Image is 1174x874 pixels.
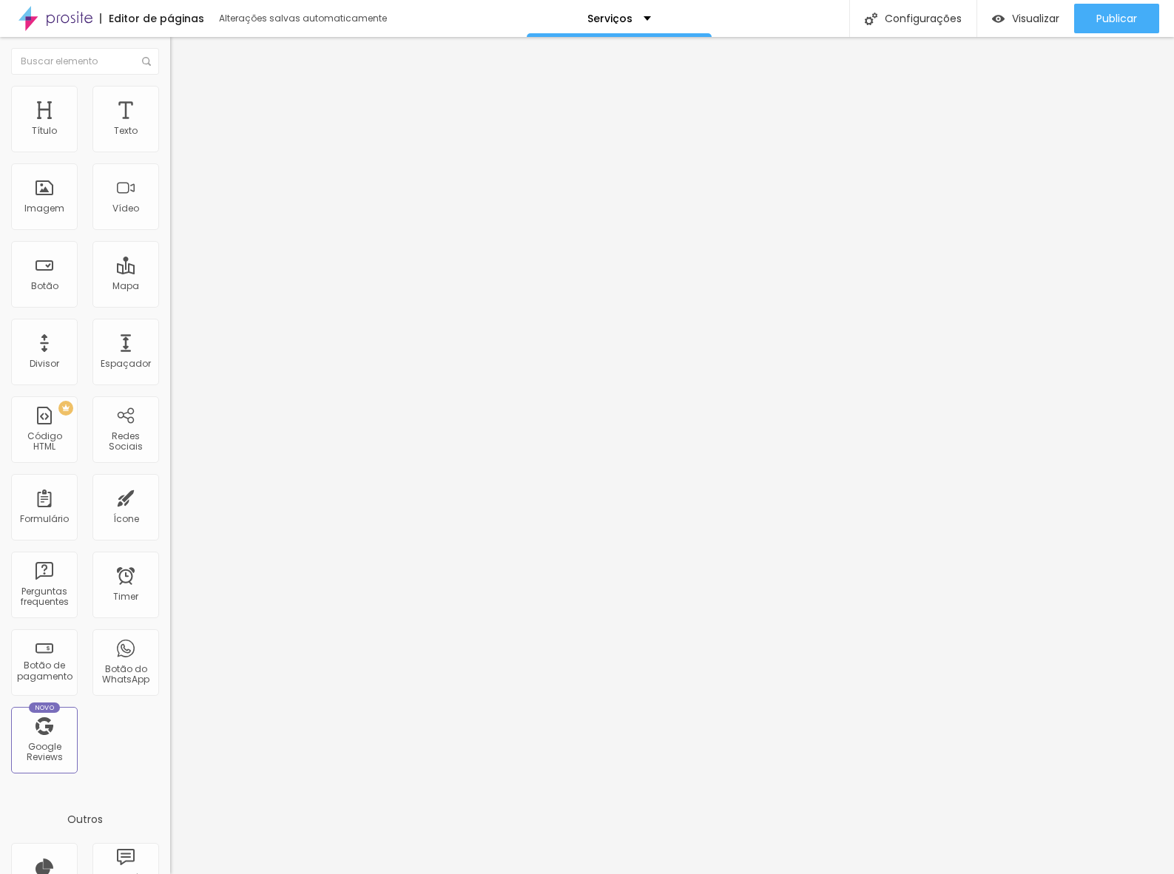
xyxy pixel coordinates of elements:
div: Texto [114,126,138,136]
div: Formulário [20,514,69,524]
div: Editor de páginas [100,13,204,24]
div: Novo [29,702,61,713]
div: Ícone [113,514,139,524]
div: Perguntas frequentes [15,586,73,608]
button: Visualizar [977,4,1074,33]
iframe: Editor [170,37,1174,874]
div: Timer [113,592,138,602]
div: Botão de pagamento [15,660,73,682]
p: Serviços [587,13,632,24]
button: Publicar [1074,4,1159,33]
div: Imagem [24,203,64,214]
img: Icone [142,57,151,66]
div: Espaçador [101,359,151,369]
div: Alterações salvas automaticamente [219,14,389,23]
div: Vídeo [112,203,139,214]
input: Buscar elemento [11,48,159,75]
span: Visualizar [1012,13,1059,24]
div: Código HTML [15,431,73,453]
span: Publicar [1096,13,1137,24]
div: Mapa [112,281,139,291]
div: Redes Sociais [96,431,155,453]
div: Botão do WhatsApp [96,664,155,685]
div: Google Reviews [15,742,73,763]
img: Icone [865,13,877,25]
div: Título [32,126,57,136]
div: Botão [31,281,58,291]
img: view-1.svg [992,13,1005,25]
div: Divisor [30,359,59,369]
